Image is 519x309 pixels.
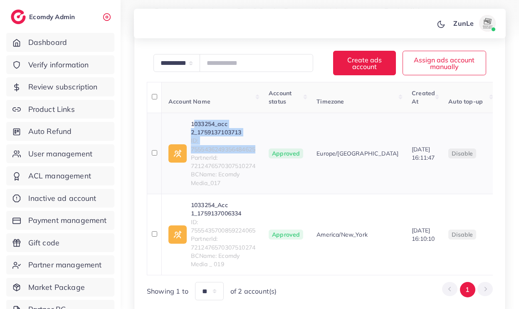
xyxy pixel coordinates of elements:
span: Auto Refund [28,126,72,137]
ul: Pagination [442,282,493,297]
a: Product Links [6,100,114,119]
img: logo [11,10,26,24]
span: ID: 7555436249356484625 [191,136,255,153]
span: Market Package [28,282,85,293]
span: User management [28,148,92,159]
span: BCName: Ecomdy Media _ 019 [191,252,255,269]
button: Go to page 1 [460,282,475,297]
p: ZunLe [453,18,474,28]
img: ic-ad-info.7fc67b75.svg [168,225,187,244]
span: America/New_York [316,230,368,239]
button: Create ads account [333,51,396,75]
span: BCName: Ecomdy Media_017 [191,170,255,187]
a: logoEcomdy Admin [11,10,77,24]
span: Product Links [28,104,75,115]
span: Account Name [168,98,210,105]
a: Partner management [6,255,114,274]
span: Europe/[GEOGRAPHIC_DATA] [316,149,398,158]
span: disable [452,231,473,238]
a: Dashboard [6,33,114,52]
span: Approved [269,230,303,240]
span: Created At [412,89,435,105]
span: [DATE] 16:10:10 [412,227,435,242]
a: User management [6,144,114,163]
span: Timezone [316,98,344,105]
h2: Ecomdy Admin [29,13,77,21]
a: Auto Refund [6,122,114,141]
button: Assign ads account manually [403,51,486,75]
img: avatar [479,15,496,32]
a: ACL management [6,166,114,185]
span: Partner management [28,260,102,270]
span: Review subscription [28,82,98,92]
span: Gift code [28,237,59,248]
span: Account status [269,89,292,105]
img: ic-ad-info.7fc67b75.svg [168,144,187,163]
span: Showing 1 to [147,287,188,296]
span: Payment management [28,215,107,226]
a: 1033254_Acc 1_1759137006334 [191,201,255,218]
span: Inactive ad account [28,193,96,204]
span: disable [452,150,473,157]
span: [DATE] 16:11:47 [412,146,435,161]
a: Gift code [6,233,114,252]
a: Payment management [6,211,114,230]
span: PartnerId: 7212476570307510274 [191,235,255,252]
a: Inactive ad account [6,189,114,208]
a: Verify information [6,55,114,74]
span: ID: 7555435700859224065 [191,218,255,235]
a: 1033254_acc 2_1759137103713 [191,120,255,137]
span: Verify information [28,59,89,70]
span: PartnerId: 7212476570307510274 [191,153,255,171]
span: ACL management [28,171,91,181]
span: Dashboard [28,37,67,48]
a: ZunLeavatar [449,15,499,32]
a: Review subscription [6,77,114,96]
span: Approved [269,148,303,158]
span: of 2 account(s) [230,287,277,296]
a: Market Package [6,278,114,297]
span: Auto top-up [448,98,483,105]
